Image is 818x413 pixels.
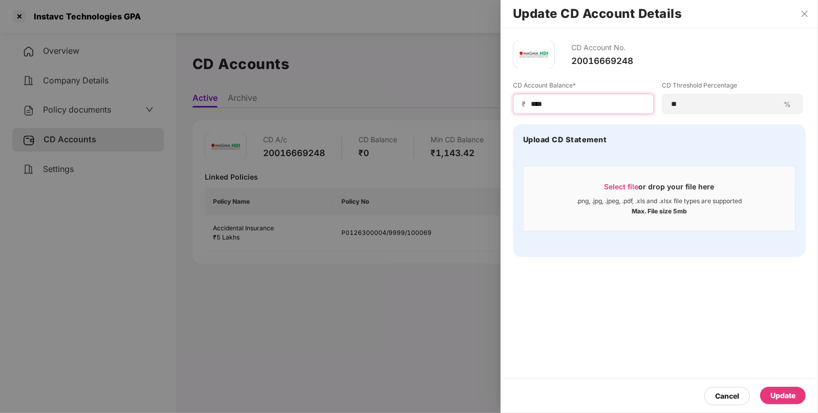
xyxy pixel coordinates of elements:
button: Close [798,9,812,18]
h4: Upload CD Statement [523,135,607,145]
div: Max. File size 5mb [632,205,687,215]
div: Cancel [715,390,739,402]
img: magma.png [519,39,549,70]
span: Select fileor drop your file here.png, .jpg, .jpeg, .pdf, .xls and .xlsx file types are supported... [524,174,795,223]
span: Select file [605,182,639,191]
h2: Update CD Account Details [513,8,806,19]
div: 20016669248 [571,55,633,67]
div: Update [770,390,795,401]
div: .png, .jpg, .jpeg, .pdf, .xls and .xlsx file types are supported [577,197,742,205]
label: CD Account Balance* [513,81,654,94]
div: CD Account No. [571,40,633,55]
span: close [801,10,809,18]
label: CD Threshold Percentage [662,81,803,94]
span: ₹ [522,99,530,109]
span: % [780,99,795,109]
div: or drop your file here [605,182,715,197]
